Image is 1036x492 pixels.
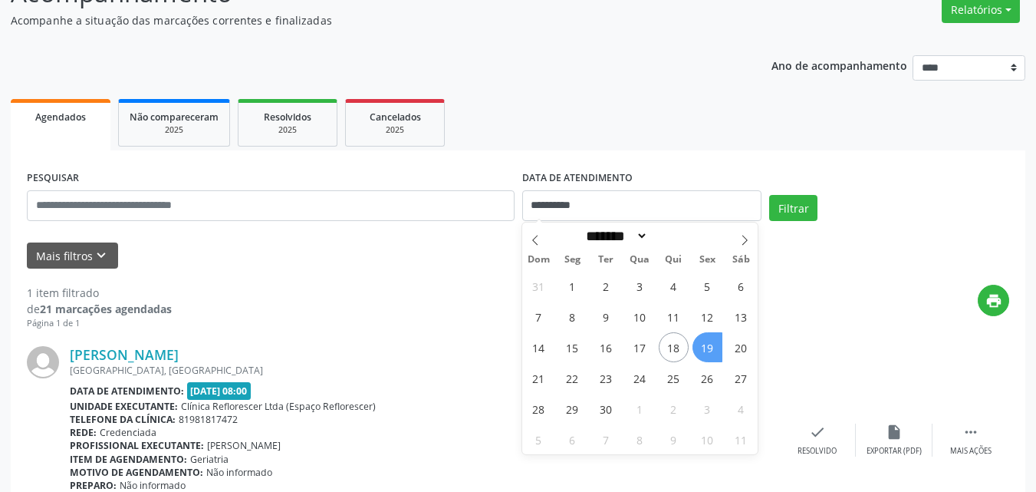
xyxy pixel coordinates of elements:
b: Motivo de agendamento: [70,466,203,479]
span: Setembro 16, 2025 [591,332,621,362]
b: Rede: [70,426,97,439]
p: Acompanhe a situação das marcações correntes e finalizadas [11,12,721,28]
span: Setembro 13, 2025 [726,302,756,332]
span: Outubro 3, 2025 [692,394,722,424]
span: Setembro 24, 2025 [625,363,655,393]
span: Setembro 19, 2025 [692,332,722,362]
span: Não informado [120,479,186,492]
b: Preparo: [70,479,117,492]
span: Outubro 8, 2025 [625,424,655,454]
span: Setembro 20, 2025 [726,332,756,362]
i: keyboard_arrow_down [93,247,110,264]
b: Item de agendamento: [70,453,187,466]
span: Qui [656,255,690,265]
span: Setembro 2, 2025 [591,271,621,301]
span: Outubro 5, 2025 [524,424,554,454]
span: Resolvidos [264,111,311,124]
span: Setembro 26, 2025 [692,363,722,393]
div: 2025 [130,124,219,136]
span: Outubro 1, 2025 [625,394,655,424]
div: Exportar (PDF) [867,446,922,457]
span: Setembro 11, 2025 [659,302,689,332]
input: Year [648,228,699,244]
span: Não informado [206,466,272,479]
button: Mais filtroskeyboard_arrow_down [27,243,118,269]
span: Clínica Reflorescer Ltda (Espaço Reflorescer) [181,400,376,413]
span: Setembro 30, 2025 [591,394,621,424]
span: Outubro 9, 2025 [659,424,689,454]
div: 2025 [249,124,326,136]
span: Outubro 7, 2025 [591,424,621,454]
i: check [809,424,826,441]
span: Agosto 31, 2025 [524,271,554,301]
span: Dom [522,255,556,265]
span: Outubro 4, 2025 [726,394,756,424]
i: insert_drive_file [886,424,903,441]
span: Setembro 8, 2025 [557,302,587,332]
span: Setembro 10, 2025 [625,302,655,332]
span: Setembro 5, 2025 [692,271,722,301]
span: Outubro 2, 2025 [659,394,689,424]
span: Setembro 29, 2025 [557,394,587,424]
span: Não compareceram [130,111,219,124]
span: Setembro 28, 2025 [524,394,554,424]
i:  [962,424,979,441]
span: Setembro 27, 2025 [726,363,756,393]
span: Sáb [724,255,758,265]
span: Setembro 6, 2025 [726,271,756,301]
span: Outubro 6, 2025 [557,424,587,454]
span: Agendados [35,111,86,124]
b: Profissional executante: [70,439,204,452]
strong: 21 marcações agendadas [40,302,172,316]
label: PESQUISAR [27,167,79,190]
span: Credenciada [100,426,156,439]
span: Geriatria [190,453,229,466]
div: Resolvido [798,446,837,457]
span: Setembro 23, 2025 [591,363,621,393]
i: print [985,292,1002,309]
label: DATA DE ATENDIMENTO [522,167,633,190]
select: Month [581,228,649,244]
b: Telefone da clínica: [70,413,176,426]
p: Ano de acompanhamento [771,55,907,74]
span: Setembro 21, 2025 [524,363,554,393]
span: Seg [555,255,589,265]
span: Ter [589,255,623,265]
span: 81981817472 [179,413,238,426]
span: Setembro 3, 2025 [625,271,655,301]
span: Qua [623,255,656,265]
img: img [27,346,59,378]
span: Setembro 22, 2025 [557,363,587,393]
span: Setembro 7, 2025 [524,302,554,332]
span: Outubro 11, 2025 [726,424,756,454]
span: Setembro 17, 2025 [625,332,655,362]
span: Setembro 12, 2025 [692,302,722,332]
span: Setembro 9, 2025 [591,302,621,332]
button: Filtrar [769,195,817,221]
span: Setembro 4, 2025 [659,271,689,301]
b: Data de atendimento: [70,385,184,398]
div: 1 item filtrado [27,285,172,301]
a: [PERSON_NAME] [70,346,179,363]
div: Mais ações [950,446,992,457]
span: Setembro 15, 2025 [557,332,587,362]
span: Cancelados [370,111,421,124]
span: Setembro 14, 2025 [524,332,554,362]
span: Outubro 10, 2025 [692,424,722,454]
span: [PERSON_NAME] [207,439,281,452]
span: Setembro 25, 2025 [659,363,689,393]
span: Setembro 18, 2025 [659,332,689,362]
div: [GEOGRAPHIC_DATA], [GEOGRAPHIC_DATA] [70,364,779,377]
div: de [27,301,172,317]
div: Página 1 de 1 [27,317,172,330]
span: Sex [690,255,724,265]
div: 2025 [357,124,433,136]
b: Unidade executante: [70,400,178,413]
span: Setembro 1, 2025 [557,271,587,301]
span: [DATE] 08:00 [187,382,252,400]
button: print [978,285,1009,316]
